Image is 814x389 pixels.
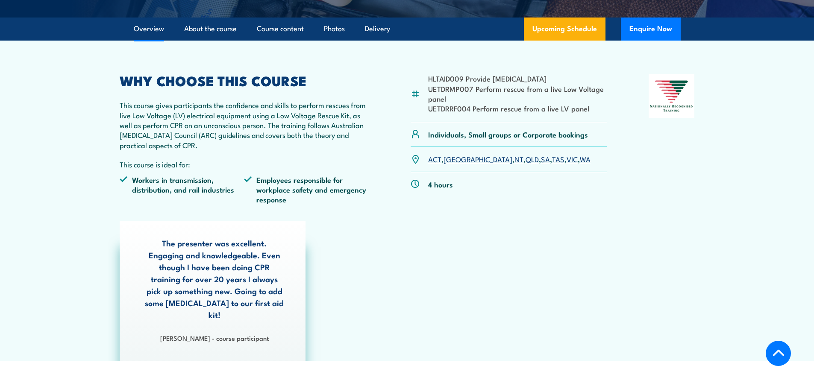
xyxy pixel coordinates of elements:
li: UETDRRF004 Perform rescue from a live LV panel [428,103,607,113]
a: TAS [552,154,564,164]
p: The presenter was excellent. Engaging and knowledgeable. Even though I have been doing CPR traini... [145,237,284,321]
a: About the course [184,18,237,40]
img: Nationally Recognised Training logo. [649,74,695,118]
a: WA [580,154,591,164]
a: Course content [257,18,304,40]
strong: [PERSON_NAME] - course participant [160,333,269,342]
a: SA [541,154,550,164]
p: 4 hours [428,179,453,189]
h2: WHY CHOOSE THIS COURSE [120,74,369,86]
li: UETDRMP007 Perform rescue from a live Low Voltage panel [428,84,607,104]
p: This course gives participants the confidence and skills to perform rescues from live Low Voltage... [120,100,369,150]
button: Enquire Now [621,18,681,41]
a: ACT [428,154,441,164]
a: QLD [526,154,539,164]
a: Photos [324,18,345,40]
a: Delivery [365,18,390,40]
a: Overview [134,18,164,40]
a: VIC [567,154,578,164]
p: This course is ideal for: [120,159,369,169]
p: Individuals, Small groups or Corporate bookings [428,129,588,139]
li: Employees responsible for workplace safety and emergency response [244,175,369,205]
a: Upcoming Schedule [524,18,605,41]
li: HLTAID009 Provide [MEDICAL_DATA] [428,73,607,83]
a: NT [514,154,523,164]
p: , , , , , , , [428,154,591,164]
li: Workers in transmission, distribution, and rail industries [120,175,244,205]
a: [GEOGRAPHIC_DATA] [444,154,512,164]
